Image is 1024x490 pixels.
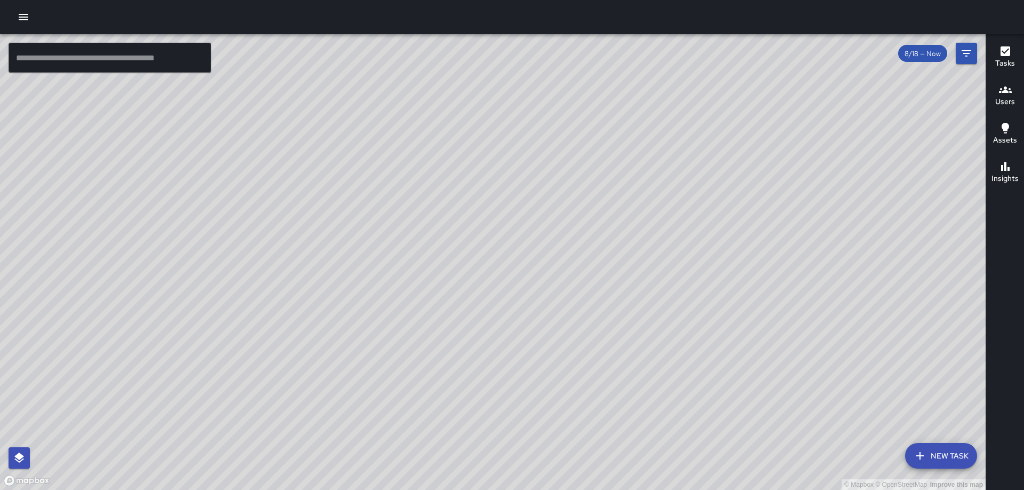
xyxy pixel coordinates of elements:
h6: Users [995,96,1015,108]
button: Filters [956,43,977,64]
button: Users [986,77,1024,115]
button: Tasks [986,38,1024,77]
h6: Assets [993,135,1017,146]
button: Assets [986,115,1024,154]
button: New Task [905,443,977,469]
span: 8/18 — Now [898,49,947,58]
h6: Tasks [995,58,1015,69]
button: Insights [986,154,1024,192]
h6: Insights [991,173,1019,185]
